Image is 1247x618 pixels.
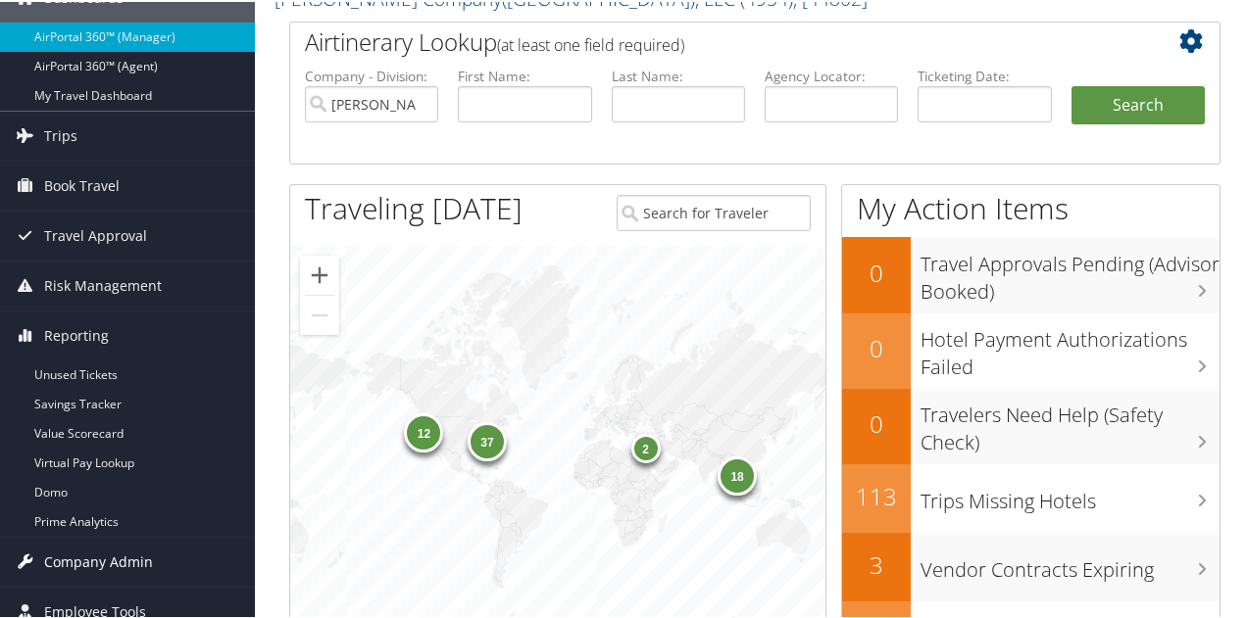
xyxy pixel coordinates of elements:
span: Travel Approval [44,210,147,259]
div: 37 [468,420,507,459]
span: Company Admin [44,536,153,585]
div: 2 [631,432,661,461]
label: Ticketing Date: [918,65,1051,84]
h2: 0 [842,405,911,439]
button: Zoom in [300,254,339,293]
h2: 0 [842,255,911,288]
button: Zoom out [300,294,339,333]
span: (at least one field required) [497,32,684,54]
h3: Hotel Payment Authorizations Failed [921,314,1220,379]
h3: Trips Missing Hotels [921,476,1220,513]
button: Search [1072,84,1205,123]
label: First Name: [458,65,591,84]
span: Reporting [44,309,109,358]
span: Trips [44,110,77,159]
h2: 3 [842,547,911,580]
a: 0Travelers Need Help (Safety Check) [842,387,1220,462]
a: 113Trips Missing Hotels [842,462,1220,531]
h1: Traveling [DATE] [305,186,523,227]
h3: Travel Approvals Pending (Advisor Booked) [921,239,1220,304]
label: Agency Locator: [765,65,898,84]
div: 12 [404,411,443,451]
h2: 113 [842,478,911,511]
span: Risk Management [44,260,162,309]
a: 3Vendor Contracts Expiring [842,531,1220,599]
input: Search for Traveler [617,193,810,229]
a: 0Hotel Payment Authorizations Failed [842,311,1220,387]
h2: Airtinerary Lookup [305,24,1127,57]
label: Company - Division: [305,65,438,84]
label: Last Name: [612,65,745,84]
div: 18 [718,454,757,494]
h1: My Action Items [842,186,1220,227]
span: Book Travel [44,160,120,209]
a: 0Travel Approvals Pending (Advisor Booked) [842,235,1220,310]
h2: 0 [842,330,911,363]
h3: Vendor Contracts Expiring [921,545,1220,582]
h3: Travelers Need Help (Safety Check) [921,390,1220,454]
